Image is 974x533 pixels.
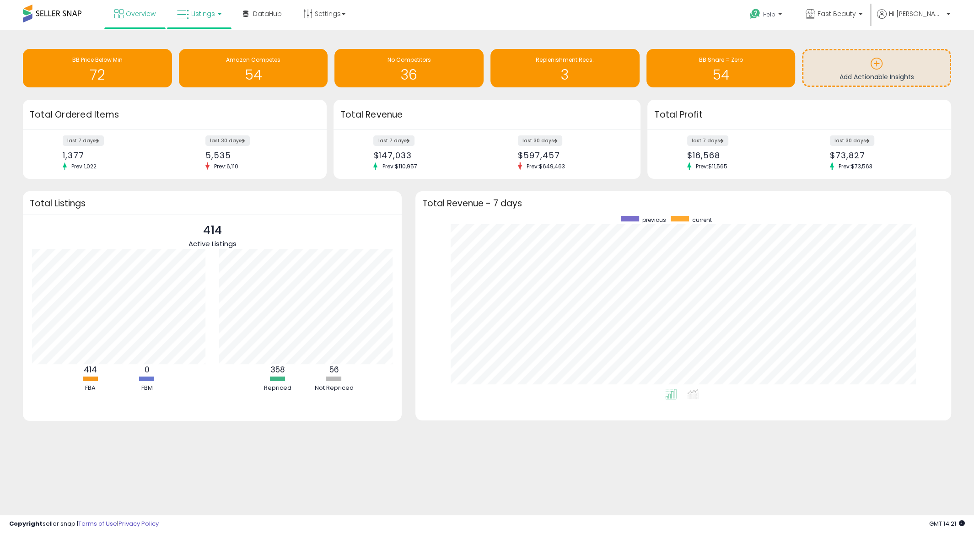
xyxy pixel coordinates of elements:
a: Replenishment Recs. 3 [490,49,640,87]
h1: 54 [183,67,323,82]
p: 414 [188,222,236,239]
span: No Competitors [387,56,431,64]
span: previous [642,216,666,224]
span: Help [763,11,775,18]
div: $597,457 [518,151,624,160]
span: Amazon Competes [226,56,280,64]
div: $73,827 [830,151,935,160]
span: Prev: 6,110 [210,162,243,170]
h1: 36 [339,67,479,82]
a: BB Price Below Min 72 [23,49,172,87]
label: last 7 days [63,135,104,146]
h1: 3 [495,67,635,82]
h1: 72 [27,67,167,82]
div: Repriced [250,384,305,393]
span: Listings [191,9,215,18]
label: last 30 days [205,135,250,146]
div: $16,568 [687,151,792,160]
i: Get Help [749,8,761,20]
div: Not Repriced [307,384,361,393]
span: BB Price Below Min [72,56,123,64]
div: FBA [63,384,118,393]
a: BB Share = Zero 54 [646,49,796,87]
label: last 30 days [518,135,562,146]
b: 56 [329,364,339,375]
span: Active Listings [188,239,236,248]
a: Hi [PERSON_NAME] [877,9,950,30]
h3: Total Ordered Items [30,108,320,121]
span: Prev: $73,563 [834,162,877,170]
b: 414 [84,364,97,375]
label: last 7 days [687,135,728,146]
div: 1,377 [63,151,168,160]
span: current [692,216,712,224]
a: Help [743,1,791,30]
span: Fast Beauty [818,9,856,18]
a: No Competitors 36 [334,49,484,87]
span: Overview [126,9,156,18]
h3: Total Revenue [340,108,634,121]
span: Prev: 1,022 [67,162,101,170]
span: DataHub [253,9,282,18]
h1: 54 [651,67,791,82]
div: 5,535 [205,151,311,160]
h3: Total Listings [30,200,395,207]
span: Prev: $649,463 [522,162,570,170]
label: last 30 days [830,135,874,146]
span: BB Share = Zero [699,56,743,64]
span: Prev: $110,957 [377,162,421,170]
b: 358 [270,364,285,375]
a: Add Actionable Insights [803,50,950,86]
h3: Total Revenue - 7 days [422,200,944,207]
label: last 7 days [373,135,414,146]
h3: Total Profit [654,108,944,121]
div: FBM [119,384,174,393]
span: Replenishment Recs. [536,56,594,64]
a: Amazon Competes 54 [179,49,328,87]
span: Add Actionable Insights [839,72,914,81]
b: 0 [144,364,149,375]
span: Prev: $11,565 [691,162,732,170]
div: $147,033 [373,151,480,160]
span: Hi [PERSON_NAME] [889,9,944,18]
